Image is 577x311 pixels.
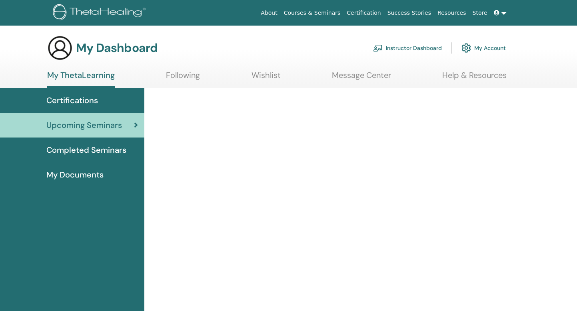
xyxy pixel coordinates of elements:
[47,70,115,88] a: My ThetaLearning
[332,70,391,86] a: Message Center
[461,39,506,57] a: My Account
[76,41,158,55] h3: My Dashboard
[166,70,200,86] a: Following
[46,144,126,156] span: Completed Seminars
[46,119,122,131] span: Upcoming Seminars
[373,39,442,57] a: Instructor Dashboard
[442,70,507,86] a: Help & Resources
[343,6,384,20] a: Certification
[434,6,469,20] a: Resources
[46,94,98,106] span: Certifications
[258,6,280,20] a: About
[53,4,148,22] img: logo.png
[469,6,491,20] a: Store
[46,169,104,181] span: My Documents
[47,35,73,61] img: generic-user-icon.jpg
[373,44,383,52] img: chalkboard-teacher.svg
[281,6,344,20] a: Courses & Seminars
[461,41,471,55] img: cog.svg
[384,6,434,20] a: Success Stories
[252,70,281,86] a: Wishlist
